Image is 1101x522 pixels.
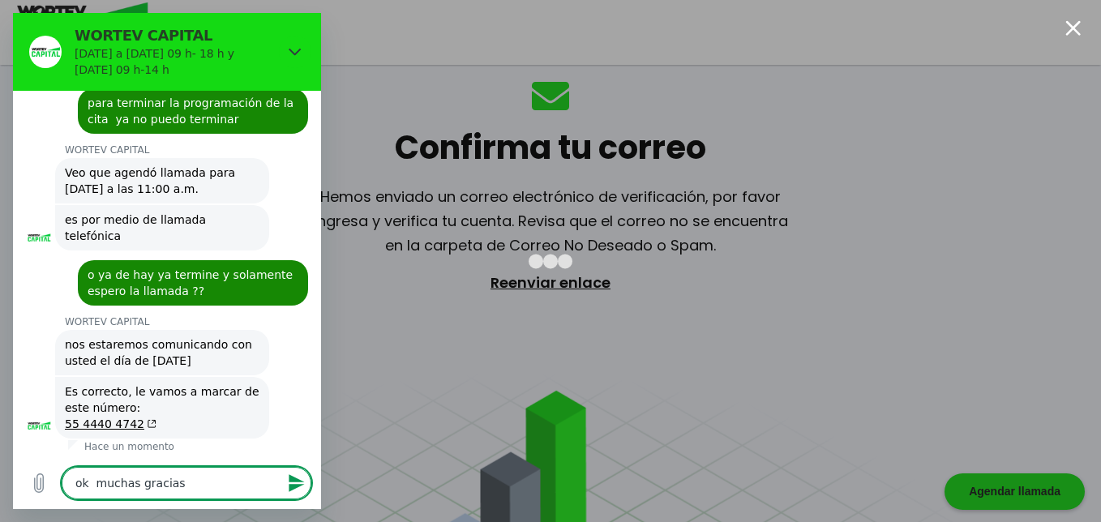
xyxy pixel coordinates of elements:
span: o ya de hay ya termine y solamente espero la llamada ?? [75,254,285,286]
p: [DATE] a [DATE] 09 h- 18 h y [DATE] 09 h-14 h [62,32,259,65]
button: Cerrar [266,23,298,55]
div: Es correcto, le vamos a marcar de este número: [52,370,246,419]
iframe: Select a Date & Time - Calendly [145,26,956,496]
span: Veo que agendó llamada para [DATE] a las 11:00 a.m. [52,152,246,184]
svg: (se abre en una pestaña nueva) [131,406,144,416]
p: WORTEV CAPITAL [52,130,308,143]
button: Enviar mensaje [266,454,298,486]
button: Cargar archivo [10,454,42,486]
span: para terminar la programación de la cita ya no puedo terminar [75,82,285,114]
a: 55 4440 4742(se abre en una pestaña nueva) [52,404,144,417]
span: es por medio de llamada telefónica [52,199,246,231]
span: nos estaremos comunicando con usted el día de [DATE] [52,323,246,356]
p: WORTEV CAPITAL [52,302,308,315]
p: Hace un momento [71,427,161,440]
h2: WORTEV CAPITAL [62,13,259,32]
iframe: Ventana de mensajería [13,13,321,509]
textarea: ok muchas gracias [49,454,298,486]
